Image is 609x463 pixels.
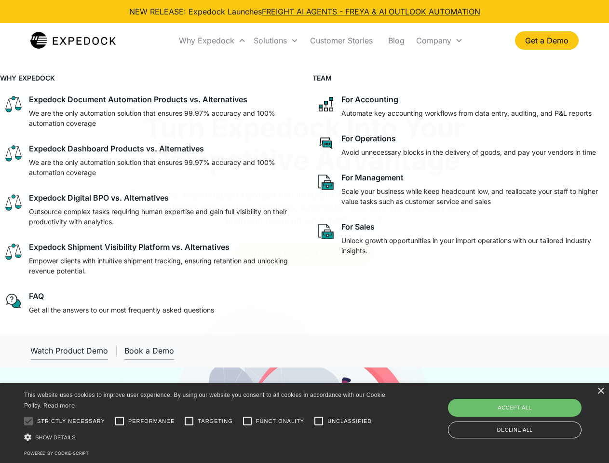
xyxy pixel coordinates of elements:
div: For Management [341,173,404,182]
div: Solutions [254,36,287,45]
a: Customer Stories [302,24,380,57]
div: Why Expedock [179,36,234,45]
a: Book a Demo [124,342,174,360]
div: For Operations [341,134,396,143]
div: Company [412,24,467,57]
iframe: Chat Widget [448,359,609,463]
div: Why Expedock [175,24,250,57]
a: Read more [43,402,75,409]
a: Powered by cookie-script [24,450,89,456]
img: scale icon [4,144,23,163]
img: network like icon [316,95,336,114]
a: Blog [380,24,412,57]
img: rectangular chat bubble icon [316,134,336,153]
div: For Sales [341,222,375,231]
div: Expedock Document Automation Products vs. Alternatives [29,95,247,104]
span: This website uses cookies to improve user experience. By using our website you consent to all coo... [24,392,385,409]
p: Avoid unnecessary blocks in the delivery of goods, and pay your vendors in time [341,147,596,157]
span: Functionality [256,417,304,425]
img: paper and bag icon [316,173,336,192]
div: Book a Demo [124,346,174,355]
div: For Accounting [341,95,398,104]
div: Solutions [250,24,302,57]
p: Get all the answers to our most frequently asked questions [29,305,214,315]
img: scale icon [4,242,23,261]
p: Empower clients with intuitive shipment tracking, ensuring retention and unlocking revenue potent... [29,256,293,276]
a: open lightbox [30,342,108,360]
div: Company [416,36,451,45]
div: Watch Product Demo [30,346,108,355]
img: Expedock Logo [30,31,116,50]
a: home [30,31,116,50]
div: Expedock Shipment Visibility Platform vs. Alternatives [29,242,230,252]
span: Show details [35,435,76,440]
span: Performance [128,417,175,425]
div: Expedock Digital BPO vs. Alternatives [29,193,169,203]
img: scale icon [4,193,23,212]
p: Automate key accounting workflows from data entry, auditing, and P&L reports [341,108,592,118]
img: scale icon [4,95,23,114]
a: FREIGHT AI AGENTS - FREYA & AI OUTLOOK AUTOMATION [262,7,480,16]
div: NEW RELEASE: Expedock Launches [129,6,480,17]
span: Unclassified [327,417,372,425]
p: Unlock growth opportunities in your import operations with our tailored industry insights. [341,235,606,256]
a: Get a Demo [515,31,579,50]
p: Scale your business while keep headcount low, and reallocate your staff to higher value tasks suc... [341,186,606,206]
div: Show details [24,432,389,442]
div: Expedock Dashboard Products vs. Alternatives [29,144,204,153]
img: regular chat bubble icon [4,291,23,311]
p: We are the only automation solution that ensures 99.97% accuracy and 100% automation coverage [29,157,293,177]
div: FAQ [29,291,44,301]
span: Strictly necessary [37,417,105,425]
img: paper and bag icon [316,222,336,241]
span: Targeting [198,417,232,425]
p: We are the only automation solution that ensures 99.97% accuracy and 100% automation coverage [29,108,293,128]
p: Outsource complex tasks requiring human expertise and gain full visibility on their productivity ... [29,206,293,227]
